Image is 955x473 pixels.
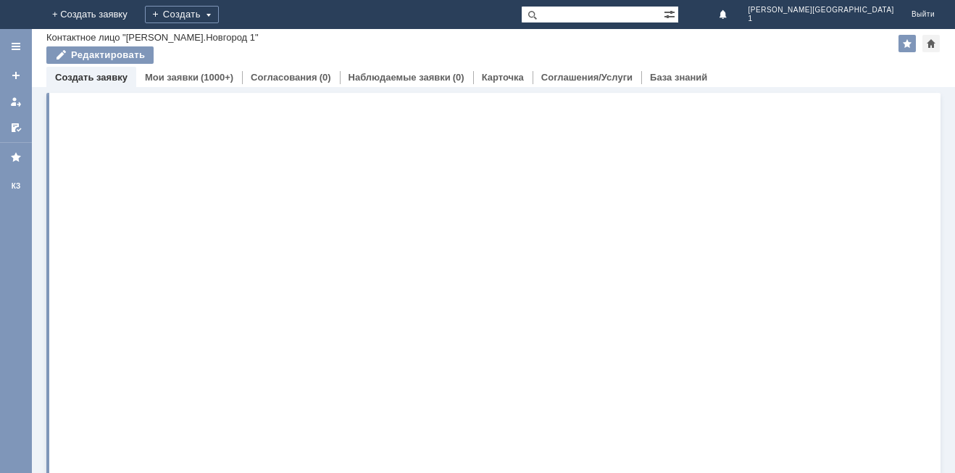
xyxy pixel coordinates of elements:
[145,6,219,23] div: Создать
[4,90,28,113] a: Мои заявки
[201,72,233,83] div: (1000+)
[145,72,199,83] a: Мои заявки
[664,7,678,20] span: Расширенный поиск
[650,72,707,83] a: База знаний
[482,72,524,83] a: Карточка
[748,6,894,15] span: [PERSON_NAME][GEOGRAPHIC_DATA]
[541,72,633,83] a: Соглашения/Услуги
[320,72,331,83] div: (0)
[748,15,894,23] span: 1
[251,72,317,83] a: Согласования
[55,72,128,83] a: Создать заявку
[453,72,464,83] div: (0)
[898,35,916,52] div: Добавить в избранное
[4,181,28,192] div: КЗ
[4,116,28,139] a: Мои согласования
[46,32,259,43] div: Контактное лицо "[PERSON_NAME].Новгород 1"
[4,64,28,87] a: Создать заявку
[922,35,940,52] div: Сделать домашней страницей
[4,175,28,198] a: КЗ
[349,72,451,83] a: Наблюдаемые заявки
